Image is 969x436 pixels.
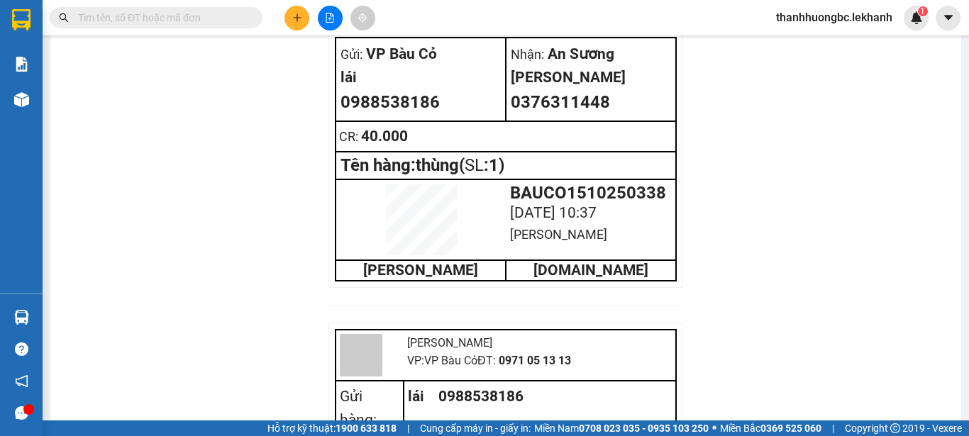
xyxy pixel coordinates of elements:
div: 0988538186 [340,89,501,116]
span: notification [15,374,28,388]
span: Gửi: [340,47,362,62]
div: BAUCO1510250338 [510,184,671,201]
button: aim [350,6,375,30]
img: solution-icon [14,57,29,72]
span: CR : [339,129,361,144]
span: search [59,13,69,23]
span: SL [465,155,484,175]
div: 30.000 [11,91,129,108]
div: lái [340,66,501,89]
td: Gửi hàng: [336,381,404,436]
span: copyright [890,423,900,433]
span: caret-down [942,11,955,24]
span: | [407,420,409,436]
div: NHA KHOA HAPPY [12,29,127,63]
div: VP Bàu Cỏ [340,43,501,66]
span: 1 [920,6,925,16]
sup: 1 [918,6,928,16]
strong: 1900 633 818 [336,423,397,434]
span: Cung cấp máy in - giấy in: [420,420,531,436]
div: Tên hàng: thùng ( : 1 ) [340,157,671,174]
div: [PERSON_NAME] [511,66,671,89]
td: lái 0988538186 [404,381,676,436]
button: caret-down [936,6,960,30]
input: Tìm tên, số ĐT hoặc mã đơn [78,10,245,26]
span: Hỗ trợ kỹ thuật: [267,420,397,436]
div: VP: VP Bàu Cỏ ĐT: [407,352,672,369]
span: | [832,420,834,436]
div: VP Bàu Cỏ [12,12,127,29]
button: file-add [318,6,343,30]
span: ⚪️ [712,425,716,431]
strong: 0708 023 035 - 0935 103 250 [579,423,709,434]
div: [DATE] 10:37 [510,201,671,225]
span: Miền Nam [534,420,709,436]
div: [PERSON_NAME] [407,334,672,352]
td: [PERSON_NAME] [336,260,506,281]
div: 0376311448 [511,89,671,116]
div: 0986590752 [12,63,127,83]
img: icon-new-feature [910,11,923,24]
img: warehouse-icon [14,92,29,107]
span: Gửi: [12,13,34,28]
img: warehouse-icon [14,310,29,325]
span: Nhận: [511,47,544,62]
strong: 0369 525 060 [760,423,821,434]
span: CR : [11,93,33,108]
span: Miền Bắc [720,420,821,436]
button: plus [284,6,309,30]
img: logo-vxr [12,9,31,30]
span: 0971 05 13 13 [499,354,571,367]
span: message [15,406,28,420]
span: Nhận: [137,13,170,28]
span: thanhhuongbc.lekhanh [765,9,904,26]
div: 0934274322 [137,63,252,83]
td: [DOMAIN_NAME] [506,260,676,281]
div: LABO (vitalab) [137,46,252,63]
div: Lý Thường Kiệt [137,12,252,46]
span: plus [292,13,302,23]
div: 40.000 [339,125,503,148]
div: An Sương [511,43,671,66]
div: [PERSON_NAME] [510,225,671,245]
span: aim [358,13,367,23]
span: question-circle [15,342,28,356]
span: file-add [325,13,335,23]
